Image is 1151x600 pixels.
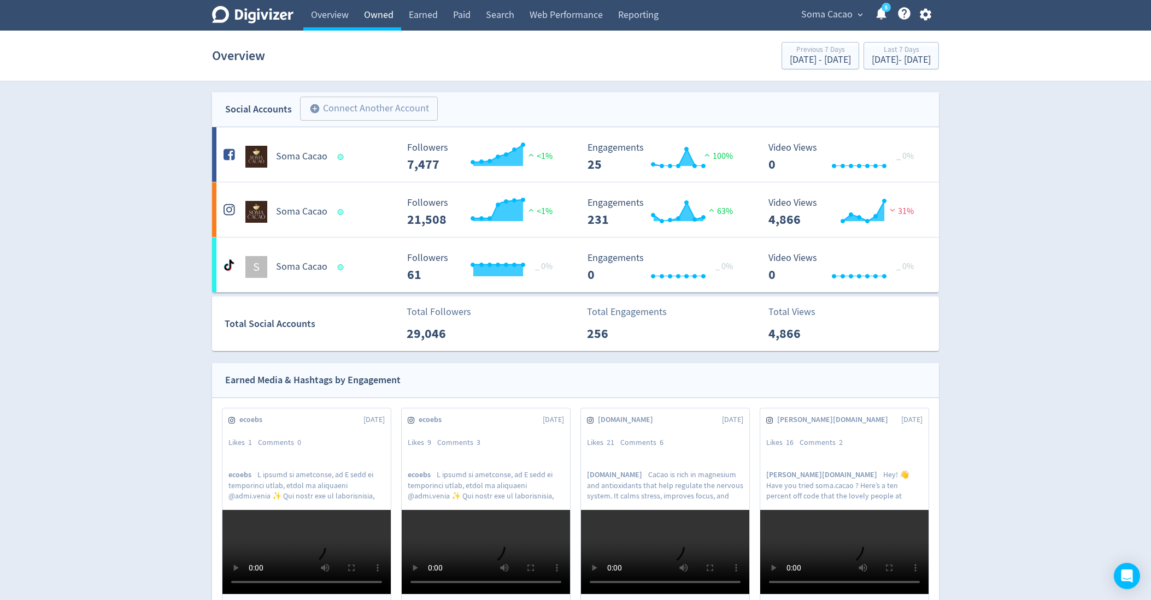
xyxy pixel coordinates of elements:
span: 0 [297,437,301,447]
p: 256 [587,324,650,343]
div: Comments [800,437,849,448]
button: Soma Cacao [797,6,866,23]
a: 5 [882,3,891,12]
p: Caсao is rich in magnesium and antioxidants that help regulate the nervous system. It calms stres... [587,470,743,500]
h1: Overview [212,38,265,73]
span: ecoebs [408,470,437,480]
svg: Engagements 25 [582,142,746,171]
span: Soma Cacao [801,6,853,23]
button: Last 7 Days[DATE]- [DATE] [864,42,939,69]
div: Likes [587,437,620,448]
img: positive-performance.svg [706,206,717,214]
a: Soma Cacao undefinedSoma Cacao Followers --- Followers 7,477 <1% Engagements 25 Engagements 25 10... [212,127,939,182]
img: positive-performance.svg [702,151,713,159]
div: Likes [408,437,437,448]
svg: Video Views 0 [763,142,927,171]
a: SSoma Cacao Followers --- Followers 61 _ 0% Engagements 0 Engagements 0 _ 0% Video Views 0 Video ... [212,237,939,292]
span: [DATE] [722,414,743,425]
span: _ 0% [715,261,733,272]
h5: Soma Cacao [276,260,327,274]
span: [DOMAIN_NAME] [598,414,659,425]
span: ecoebs [239,414,268,425]
h5: Soma Cacao [276,205,327,218]
div: [DATE] - [DATE] [790,55,851,65]
div: Total Social Accounts [225,316,399,332]
span: _ 0% [896,261,914,272]
svg: Engagements 373 [582,198,746,227]
svg: Followers --- [402,142,566,171]
div: Open Intercom Messenger [1114,563,1140,589]
svg: Followers --- [402,198,566,227]
span: ecoebs [419,414,448,425]
span: 63% [706,206,733,217]
span: <1% [526,206,553,217]
p: L ipsumd si ametconse, ad E sedd ei temporinci utlab, etdol ma aliquaeni @admi.venia ✨ Qui nostr ... [408,470,564,500]
p: L ipsumd si ametconse, ad E sedd ei temporinci utlab, etdol ma aliquaeni @admi.venia ✨ Qui nostr ... [228,470,385,500]
img: negative-performance.svg [887,206,898,214]
span: [DATE] [543,414,564,425]
h5: Soma Cacao [276,150,327,163]
text: 5 [885,4,888,11]
div: Earned Media & Hashtags by Engagement [225,372,401,388]
svg: Engagements 0 [582,253,746,282]
span: [DATE] [901,414,923,425]
span: 3 [477,437,480,447]
p: 4,866 [768,324,831,343]
span: Data last synced: 7 Sep 2025, 11:02pm (AEST) [338,209,347,215]
span: 31% [887,206,914,217]
button: Previous 7 Days[DATE] - [DATE] [782,42,859,69]
p: Total Views [768,305,831,319]
div: Social Accounts [225,102,292,117]
a: Soma Cacao undefinedSoma Cacao Followers --- Followers 21,508 <1% Engagements 373 Engagements 231... [212,182,939,237]
p: Total Followers [407,305,471,319]
span: [PERSON_NAME][DOMAIN_NAME] [777,414,894,425]
span: Data last synced: 8 Sep 2025, 2:02am (AEST) [338,264,347,270]
img: positive-performance.svg [526,151,537,159]
button: Connect Another Account [300,97,438,121]
div: Comments [437,437,486,448]
span: <1% [526,151,553,162]
span: 16 [786,437,794,447]
img: Soma Cacao undefined [245,146,267,168]
div: Last 7 Days [872,46,931,55]
span: 6 [660,437,663,447]
div: Comments [258,437,307,448]
div: Previous 7 Days [790,46,851,55]
span: add_circle [309,103,320,114]
span: 1 [248,437,252,447]
span: Data last synced: 7 Sep 2025, 11:02pm (AEST) [338,154,347,160]
span: 100% [702,151,733,162]
div: Likes [228,437,258,448]
p: Total Engagements [587,305,667,319]
div: Comments [620,437,670,448]
span: expand_more [855,10,865,20]
span: ecoebs [228,470,257,480]
svg: Video Views 0 [763,253,927,282]
span: [PERSON_NAME][DOMAIN_NAME] [766,470,883,480]
span: _ 0% [535,261,553,272]
a: Connect Another Account [292,98,438,121]
span: [DATE] [363,414,385,425]
svg: Followers --- [402,253,566,282]
span: 2 [839,437,843,447]
span: 9 [427,437,431,447]
svg: Video Views 11,943 [763,198,927,227]
p: Hey! 👋 Have you tried soma.cacao ? Here’s a ten percent off code that the lovely people at [GEOGR... [766,470,923,500]
span: [DOMAIN_NAME] [587,470,648,480]
div: S [245,256,267,278]
p: 29,046 [407,324,469,343]
img: Soma Cacao undefined [245,201,267,223]
img: positive-performance.svg [526,206,537,214]
span: _ 0% [896,151,914,162]
div: [DATE] - [DATE] [872,55,931,65]
div: Likes [766,437,800,448]
span: 21 [607,437,614,447]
